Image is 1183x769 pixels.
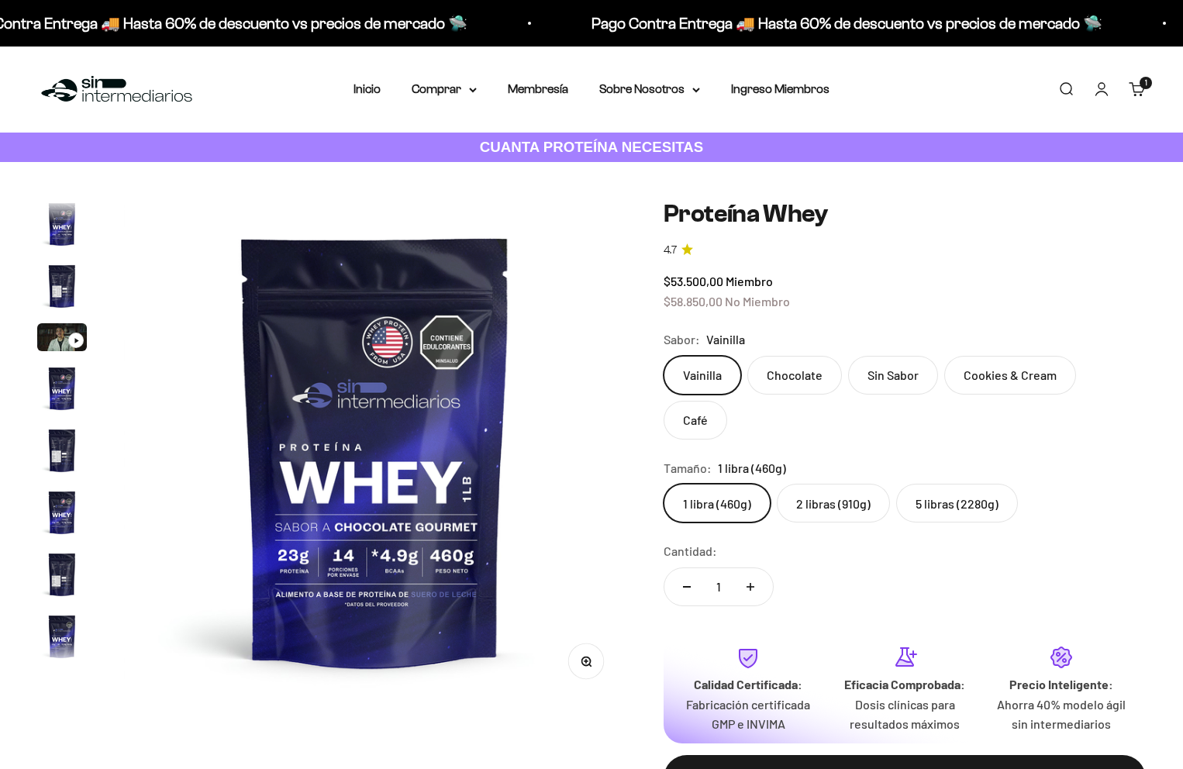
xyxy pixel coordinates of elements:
label: Cantidad: [664,541,717,561]
strong: Eficacia Comprobada: [844,677,965,691]
button: Reducir cantidad [664,568,709,605]
button: Ir al artículo 6 [37,488,87,542]
img: Proteína Whey [37,261,87,311]
button: Ir al artículo 4 [37,364,87,418]
a: Membresía [508,82,568,95]
span: 1 [1145,79,1147,87]
img: Proteína Whey [124,199,626,702]
button: Ir al artículo 1 [37,199,87,253]
img: Proteína Whey [37,488,87,537]
span: Miembro [726,274,773,288]
a: 4.74.7 de 5.0 estrellas [664,242,1146,259]
span: 1 libra (460g) [718,458,786,478]
a: Ingreso Miembros [731,82,829,95]
button: Ir al artículo 8 [37,612,87,666]
a: Inicio [354,82,381,95]
img: Proteína Whey [37,550,87,599]
button: Ir al artículo 7 [37,550,87,604]
strong: Calidad Certificada: [694,677,802,691]
span: $53.500,00 [664,274,723,288]
button: Ir al artículo 3 [37,323,87,356]
p: Ahorra 40% modelo ágil sin intermediarios [995,695,1127,734]
p: Dosis clínicas para resultados máximos [839,695,971,734]
span: 4.7 [664,242,677,259]
img: Proteína Whey [37,426,87,475]
h1: Proteína Whey [664,199,1146,229]
span: No Miembro [725,294,790,309]
img: Proteína Whey [37,612,87,661]
strong: Precio Inteligente: [1009,677,1113,691]
summary: Comprar [412,79,477,99]
legend: Tamaño: [664,458,712,478]
img: Proteína Whey [37,364,87,413]
span: Vainilla [706,329,745,350]
button: Ir al artículo 2 [37,261,87,316]
span: $58.850,00 [664,294,723,309]
button: Aumentar cantidad [728,568,773,605]
legend: Sabor: [664,329,700,350]
button: Ir al artículo 5 [37,426,87,480]
p: Fabricación certificada GMP e INVIMA [682,695,814,734]
summary: Sobre Nosotros [599,79,700,99]
p: Pago Contra Entrega 🚚 Hasta 60% de descuento vs precios de mercado 🛸 [591,11,1102,36]
strong: CUANTA PROTEÍNA NECESITAS [480,139,704,155]
img: Proteína Whey [37,199,87,249]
